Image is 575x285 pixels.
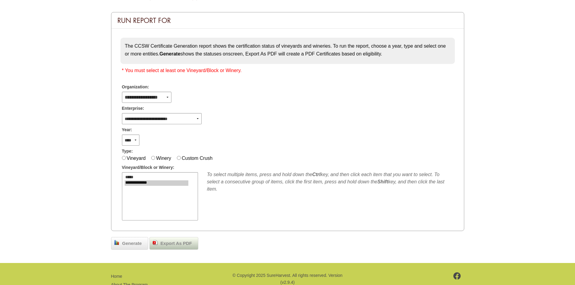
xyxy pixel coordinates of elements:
strong: Generate [159,51,180,56]
label: Vineyard [127,156,146,161]
div: To select multiple items, press and hold down the key, and then click each item that you want to ... [207,171,453,193]
b: Ctrl [312,172,321,177]
span: Organization: [122,84,149,90]
label: Winery [156,156,171,161]
span: Enterprise: [122,105,144,112]
a: Home [111,274,122,279]
p: The CCSW Certificate Generation report shows the certification status of vineyards and wineries. ... [125,42,450,58]
b: Shift [377,179,388,184]
span: Vineyard/Block or Winery: [122,164,174,171]
span: Year: [122,127,132,133]
span: Export As PDF [158,240,195,247]
div: Run Report For [111,12,464,29]
img: chart_bar.png [114,240,119,245]
a: Generate [111,237,148,250]
span: Generate [119,240,145,247]
img: doc_pdf.png [153,240,158,245]
span: * You must select at least one Vineyard/Block or Winery. [122,68,242,73]
img: footer-facebook.png [453,272,461,280]
label: Custom Crush [182,156,212,161]
a: Export As PDF [149,237,198,250]
span: Type: [122,148,133,154]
